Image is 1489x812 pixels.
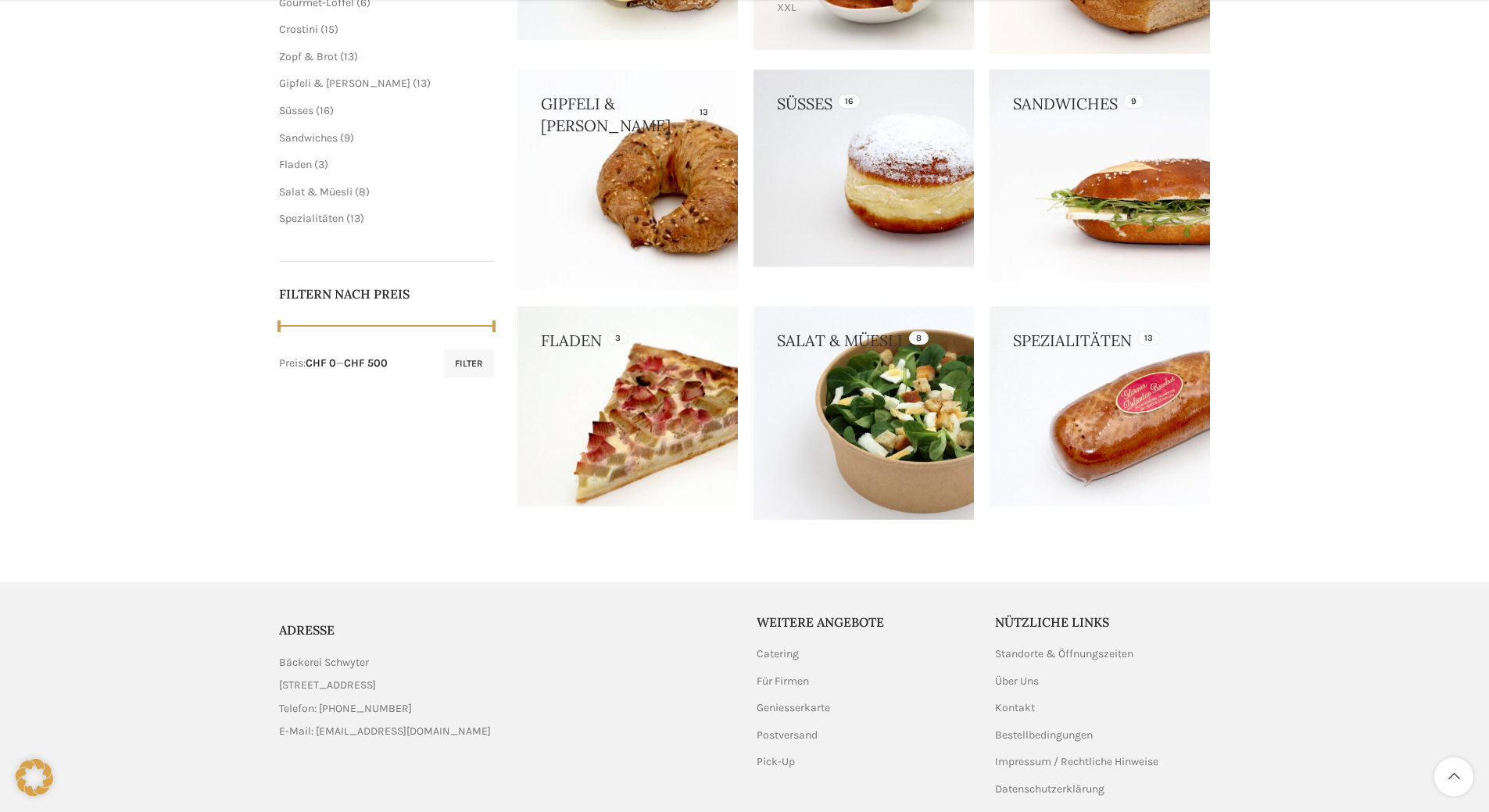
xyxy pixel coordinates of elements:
span: 15 [324,23,335,36]
a: Standorte & Öffnungszeiten [995,646,1135,662]
span: ADRESSE [279,622,335,638]
a: Sandwiches [279,131,338,145]
span: 9 [344,131,350,145]
span: 16 [320,104,330,117]
a: Süsses [279,104,313,117]
span: 13 [417,77,427,90]
a: Impressum / Rechtliche Hinweise [995,754,1160,770]
span: CHF 0 [306,356,336,370]
a: Salat & Müesli [279,185,353,199]
a: Spezialitäten [279,212,344,225]
span: Bäckerei Schwyter [279,654,369,671]
a: Geniesserkarte [757,700,832,716]
span: 8 [359,185,366,199]
a: Catering [757,646,800,662]
a: Warme & Kalte Häppchen [777,21,947,48]
span: CHF 500 [344,356,388,370]
a: Kontakt [995,700,1036,716]
a: Postversand [757,728,819,743]
div: Preis: — [279,356,388,371]
span: 3 [318,158,324,171]
span: [STREET_ADDRESS] [279,677,376,694]
a: Zopf & Brot [279,50,338,63]
a: Für Firmen [757,674,811,689]
a: List item link [279,700,733,717]
a: Gipfeli & [PERSON_NAME] [279,77,410,90]
a: Über Uns [995,674,1040,689]
a: Scroll to top button [1434,757,1473,796]
a: Bestellbedingungen [995,728,1094,743]
h5: Nützliche Links [995,613,1211,631]
a: List item link [279,723,733,740]
span: 13 [350,212,360,225]
a: Datenschutzerklärung [995,782,1106,797]
span: 13 [344,50,354,63]
a: Pick-Up [757,754,796,770]
h5: Weitere Angebote [757,613,972,631]
button: Filter [444,349,494,377]
h5: Filtern nach Preis [279,285,495,302]
a: Crostini [279,23,318,36]
a: Fladen [279,158,312,171]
